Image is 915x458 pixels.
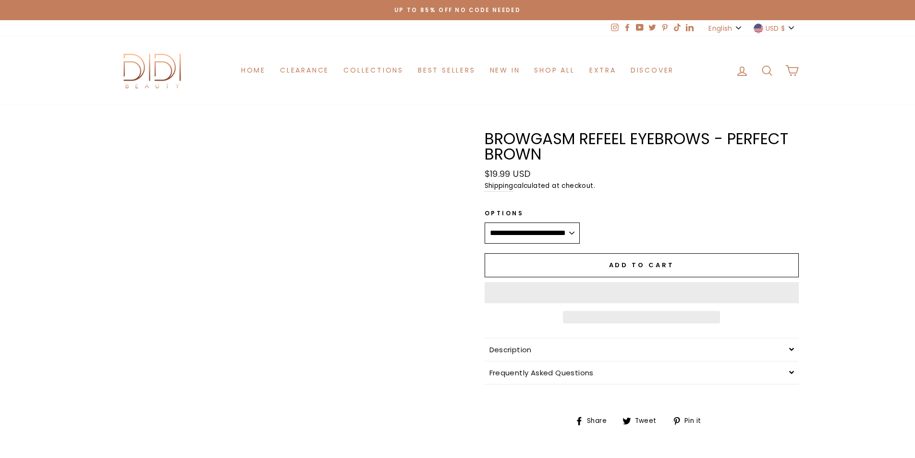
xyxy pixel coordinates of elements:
span: Tweet [634,416,664,426]
a: Shop All [527,62,582,79]
span: $19.99 USD [485,168,531,180]
span: Description [489,345,532,355]
a: New in [483,62,527,79]
button: Add to cart [485,253,799,277]
span: Frequently Asked Questions [489,368,594,378]
a: Clearance [273,62,336,79]
ul: Primary [234,62,681,79]
span: USD $ [766,23,785,34]
a: Shipping [485,181,513,192]
h1: Browgasm Refeel Eyebrows - Perfect Brown [485,131,799,162]
span: Up to 85% off NO CODE NEEDED [394,6,521,14]
span: Share [586,416,614,426]
a: Extra [582,62,623,79]
a: Best Sellers [411,62,483,79]
small: calculated at checkout. [485,181,799,192]
span: Pin it [683,416,708,426]
label: Options [485,209,580,218]
img: Didi Beauty Co. [117,50,189,90]
span: Add to cart [609,260,674,270]
a: Home [234,62,273,79]
button: English [706,20,745,36]
span: English [708,23,732,34]
a: Discover [623,62,681,79]
button: USD $ [751,20,799,36]
a: Collections [336,62,411,79]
